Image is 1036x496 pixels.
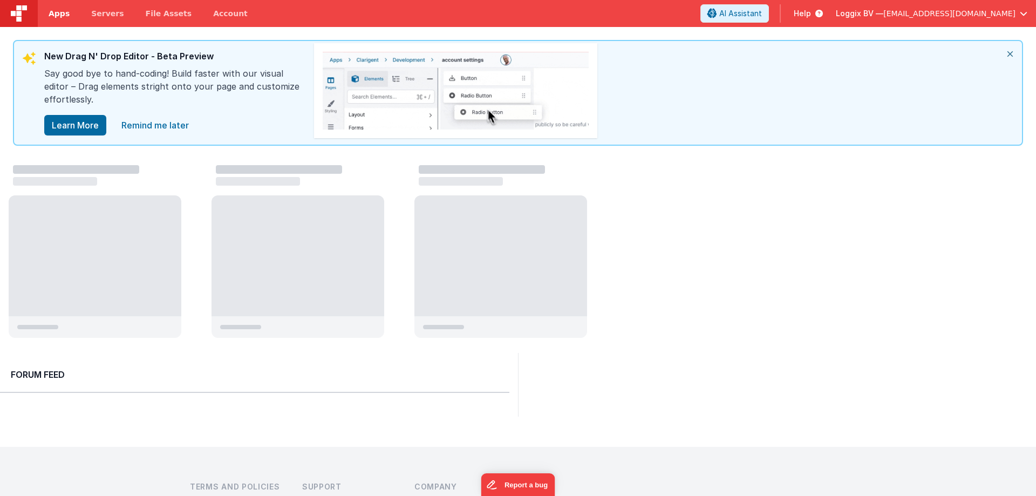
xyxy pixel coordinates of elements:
button: AI Assistant [700,4,769,23]
h3: Support [302,481,397,492]
span: Loggix BV — [836,8,883,19]
div: Say good bye to hand-coding! Build faster with our visual editor – Drag elements stright onto you... [44,67,303,114]
a: close [115,114,195,136]
span: Help [794,8,811,19]
span: Servers [91,8,124,19]
span: Apps [49,8,70,19]
button: Learn More [44,115,106,135]
h2: Forum Feed [11,368,499,381]
h3: Company [414,481,509,492]
iframe: Marker.io feedback button [481,473,555,496]
span: AI Assistant [719,8,762,19]
div: New Drag N' Drop Editor - Beta Preview [44,50,303,67]
h3: Terms and Policies [190,481,285,492]
button: Loggix BV — [EMAIL_ADDRESS][DOMAIN_NAME] [836,8,1027,19]
span: File Assets [146,8,192,19]
span: [EMAIL_ADDRESS][DOMAIN_NAME] [883,8,1015,19]
i: close [998,41,1022,67]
